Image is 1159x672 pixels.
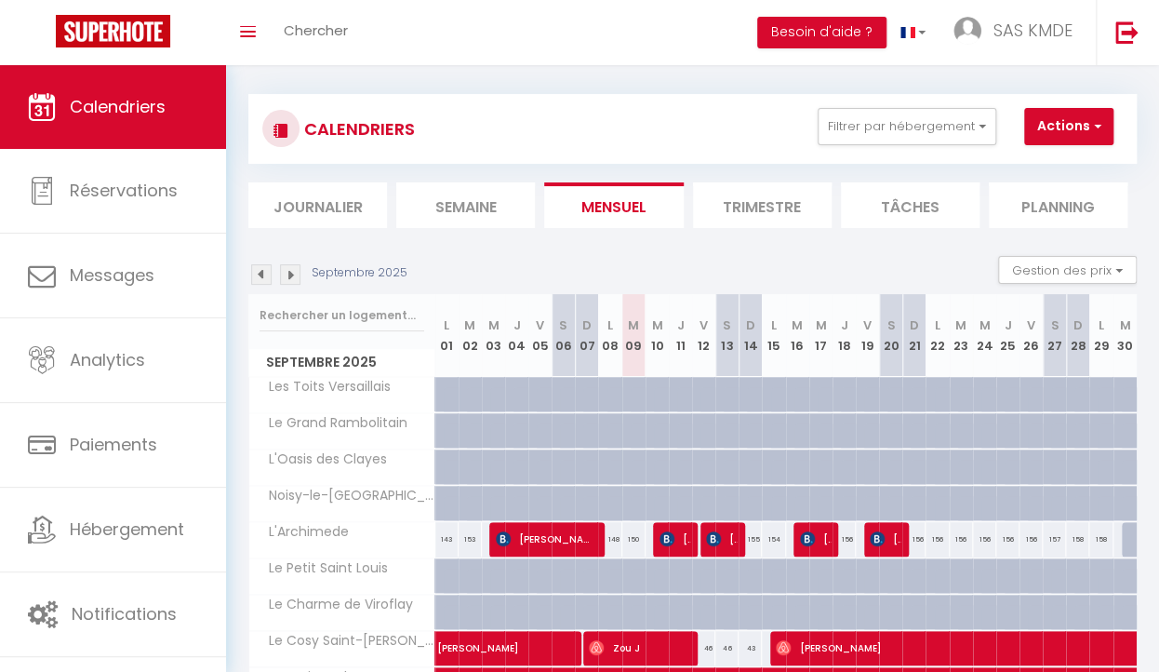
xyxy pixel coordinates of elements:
th: 27 [1043,294,1066,377]
abbr: L [444,316,449,334]
th: 15 [762,294,785,377]
abbr: S [1050,316,1059,334]
span: Réservations [70,179,178,202]
li: Mensuel [544,182,683,228]
abbr: J [513,316,520,334]
span: Messages [70,263,154,287]
th: 02 [459,294,482,377]
a: [PERSON_NAME] [428,631,451,666]
div: 158 [1089,522,1112,557]
abbr: M [792,316,803,334]
abbr: J [1004,316,1011,334]
th: 03 [482,294,505,377]
th: 26 [1019,294,1043,377]
div: 156 [996,522,1019,557]
abbr: J [840,316,847,334]
th: 20 [879,294,902,377]
span: Septembre 2025 [249,349,434,376]
span: [PERSON_NAME] [659,521,690,557]
div: 156 [1019,522,1043,557]
div: 156 [833,522,856,557]
span: Le Grand Rambolitain [252,413,412,434]
div: 154 [762,522,785,557]
abbr: M [815,316,826,334]
li: Planning [989,182,1127,228]
th: 19 [856,294,879,377]
abbr: V [536,316,544,334]
div: 156 [926,522,949,557]
div: 156 [902,522,926,557]
th: 14 [739,294,762,377]
th: 28 [1066,294,1089,377]
span: Notifications [72,602,177,625]
img: Super Booking [56,15,170,47]
th: 06 [552,294,575,377]
abbr: V [1027,316,1035,334]
div: 150 [622,522,646,557]
abbr: D [582,316,592,334]
span: Le Cosy Saint-[PERSON_NAME] [252,631,438,652]
th: 30 [1113,294,1137,377]
span: Paiements [70,433,157,456]
abbr: L [1099,316,1104,334]
th: 21 [902,294,926,377]
th: 08 [598,294,621,377]
th: 23 [950,294,973,377]
th: 07 [575,294,598,377]
abbr: S [886,316,895,334]
span: Noisy-le-[GEOGRAPHIC_DATA] [252,486,438,506]
p: Septembre 2025 [312,264,407,282]
img: ... [953,17,981,45]
input: Rechercher un logement... [260,299,424,332]
li: Tâches [841,182,979,228]
th: 24 [973,294,996,377]
abbr: L [771,316,777,334]
div: 155 [739,522,762,557]
span: [PERSON_NAME] [437,621,694,656]
abbr: L [935,316,940,334]
div: 148 [598,522,621,557]
abbr: M [651,316,662,334]
span: L'Archimede [252,522,353,543]
div: 43 [739,631,762,665]
abbr: J [676,316,684,334]
th: 01 [435,294,459,377]
abbr: M [487,316,499,334]
div: 156 [950,522,973,557]
abbr: V [699,316,708,334]
button: Ouvrir le widget de chat LiveChat [15,7,71,63]
abbr: M [979,316,990,334]
span: L'Oasis des Clayes [252,450,392,470]
th: 17 [809,294,833,377]
th: 25 [996,294,1019,377]
abbr: L [607,316,613,334]
th: 16 [786,294,809,377]
span: Chercher [284,20,348,40]
th: 29 [1089,294,1112,377]
th: 10 [646,294,669,377]
span: Hébergement [70,517,184,541]
abbr: S [559,316,567,334]
span: Zou J [589,630,689,665]
span: Le Petit Saint Louis [252,558,393,579]
button: Filtrer par hébergement [818,108,996,145]
th: 12 [692,294,715,377]
abbr: M [1120,316,1131,334]
abbr: D [910,316,919,334]
div: 143 [435,522,459,557]
span: Analytics [70,348,145,371]
th: 18 [833,294,856,377]
div: 156 [973,522,996,557]
span: Les Toits Versaillais [252,377,395,397]
th: 11 [669,294,692,377]
th: 05 [528,294,552,377]
li: Trimestre [693,182,832,228]
abbr: D [746,316,755,334]
abbr: M [955,316,966,334]
span: [PERSON_NAME] [870,521,900,557]
h3: CALENDRIERS [300,108,415,150]
span: Le Charme de Viroflay [252,595,418,615]
div: 46 [715,631,739,665]
abbr: M [464,316,475,334]
div: 153 [459,522,482,557]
